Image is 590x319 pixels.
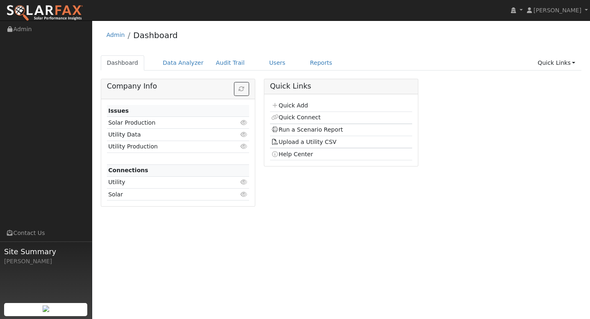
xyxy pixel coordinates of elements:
strong: Issues [108,107,129,114]
a: Help Center [271,151,313,157]
div: [PERSON_NAME] [4,257,88,266]
a: Users [263,55,292,71]
a: Dashboard [133,30,178,40]
a: Dashboard [101,55,145,71]
i: Click to view [241,179,248,185]
a: Run a Scenario Report [271,126,343,133]
td: Utility Production [107,141,226,153]
td: Solar Production [107,117,226,129]
h5: Quick Links [270,82,412,91]
span: [PERSON_NAME] [533,7,581,14]
a: Quick Add [271,102,308,109]
a: Reports [304,55,338,71]
a: Quick Links [531,55,581,71]
a: Audit Trail [210,55,251,71]
td: Solar [107,189,226,201]
td: Utility Data [107,129,226,141]
img: retrieve [43,305,49,312]
a: Data Analyzer [157,55,210,71]
i: Click to view [241,191,248,197]
span: Site Summary [4,246,88,257]
strong: Connections [108,167,148,173]
i: Click to view [241,132,248,137]
i: Click to view [241,144,248,149]
a: Upload a Utility CSV [271,139,336,145]
i: Click to view [241,120,248,125]
a: Admin [107,32,125,38]
h5: Company Info [107,82,249,91]
img: SolarFax [6,5,83,22]
a: Quick Connect [271,114,320,121]
td: Utility [107,176,226,188]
